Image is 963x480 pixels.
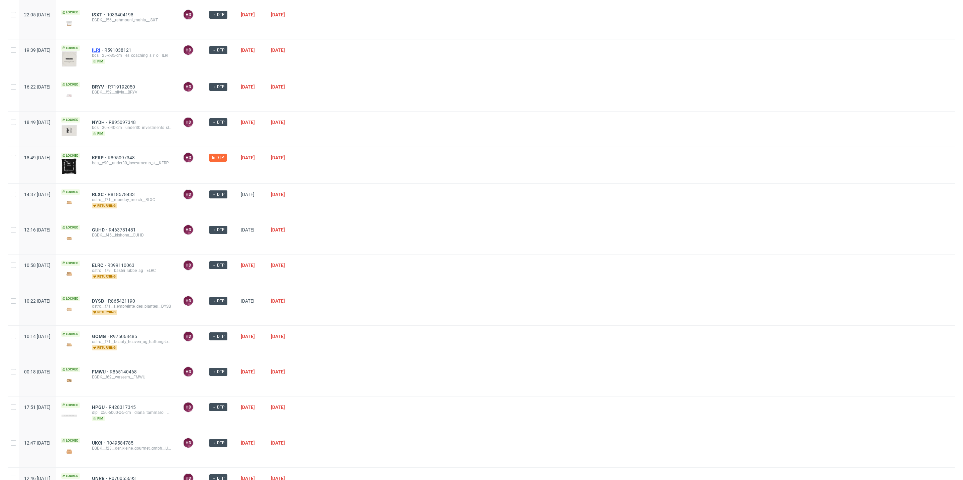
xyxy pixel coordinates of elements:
span: 12:16 [DATE] [24,227,50,232]
span: 14:37 [DATE] [24,192,50,197]
span: 16:22 [DATE] [24,84,50,90]
span: [DATE] [241,405,255,410]
figcaption: HD [184,438,193,448]
span: Locked [61,331,80,337]
a: NYDH [92,120,109,125]
span: → DTP [212,440,225,446]
a: R865140468 [110,369,138,374]
figcaption: HD [184,225,193,234]
img: version_two_editor_design [61,91,77,100]
span: returning [92,203,117,208]
span: Locked [61,225,80,230]
a: FMWU [92,369,110,374]
img: version_two_editor_design.png [61,125,77,137]
figcaption: HD [184,153,193,162]
span: DYSB [92,298,108,304]
span: [DATE] [241,47,255,53]
figcaption: HD [184,190,193,199]
span: → DTP [212,12,225,18]
span: 00:18 [DATE] [24,369,50,374]
span: Locked [61,117,80,123]
span: 10:22 [DATE] [24,298,50,304]
span: Locked [61,45,80,51]
span: In DTP [212,155,224,161]
a: R719192050 [108,84,136,90]
span: BRYV [92,84,108,90]
a: KFRP [92,155,108,160]
span: pim [92,59,105,64]
span: [DATE] [241,84,255,90]
span: 10:14 [DATE] [24,334,50,339]
span: [DATE] [271,47,285,53]
div: EGDK__f62__waseem__FMWU [92,374,172,380]
a: R895097348 [108,155,136,160]
span: → DTP [212,298,225,304]
span: Locked [61,153,80,158]
a: R975068485 [110,334,138,339]
div: EGDK__f23__der_kleine_gourmet_gmbh__UKCI [92,446,172,451]
span: returning [92,310,117,315]
span: → DTP [212,262,225,268]
div: EGDK__f56__rahmouni_mahla__ISXT [92,17,172,23]
span: → DTP [212,227,225,233]
img: version_two_editor_design.png [61,51,77,67]
span: [DATE] [271,192,285,197]
a: R463781481 [109,227,137,232]
figcaption: HD [184,403,193,412]
span: [DATE] [241,12,255,17]
span: [DATE] [241,155,255,160]
div: bds__30-x-40-cm__under30_investments_sl__NYDH [92,125,172,130]
span: Locked [61,261,80,266]
span: → DTP [212,333,225,339]
span: 12:47 [DATE] [24,440,50,446]
div: bds__y90__under30_investments_sl__KFRP [92,160,172,166]
a: UKCI [92,440,106,446]
a: R865421190 [108,298,136,304]
span: [DATE] [271,440,285,446]
a: GOMG [92,334,110,339]
span: Locked [61,296,80,301]
figcaption: HD [184,367,193,376]
img: version_two_editor_design.png [61,19,77,28]
span: ILRI [92,47,104,53]
a: ISXT [92,12,106,17]
div: ostro__f71__monday_merch__RLXC [92,197,172,202]
div: ostro__f79__bastei_lubbe_ag__ELRC [92,268,172,273]
span: → DTP [212,119,225,125]
figcaption: HD [184,45,193,55]
div: ostro__f71__l_empreinte_des_plantes__DYSB [92,304,172,309]
img: version_two_editor_design [61,305,77,314]
span: [DATE] [241,227,254,232]
a: GUHD [92,227,109,232]
span: [DATE] [271,263,285,268]
img: version_two_editor_design [61,269,77,278]
div: EGDK__f45__kishona__GUHD [92,232,172,238]
span: [DATE] [241,263,255,268]
span: [DATE] [271,334,285,339]
span: RLXC [92,192,108,197]
span: Locked [61,189,80,195]
span: returning [92,345,117,350]
span: [DATE] [241,440,255,446]
span: [DATE] [271,369,285,374]
span: 22:05 [DATE] [24,12,50,17]
div: dlp__x50-6000-x-5-cm__diana_tammaro__HPGU [92,410,172,415]
a: R591038121 [104,47,133,53]
span: [DATE] [241,120,255,125]
figcaption: HD [184,332,193,341]
img: version_two_editor_design.png [61,158,77,174]
span: [DATE] [271,84,285,90]
span: R428317345 [109,405,137,410]
span: R399110063 [107,263,136,268]
span: [DATE] [271,298,285,304]
span: → DTP [212,404,225,410]
span: Locked [61,473,80,479]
